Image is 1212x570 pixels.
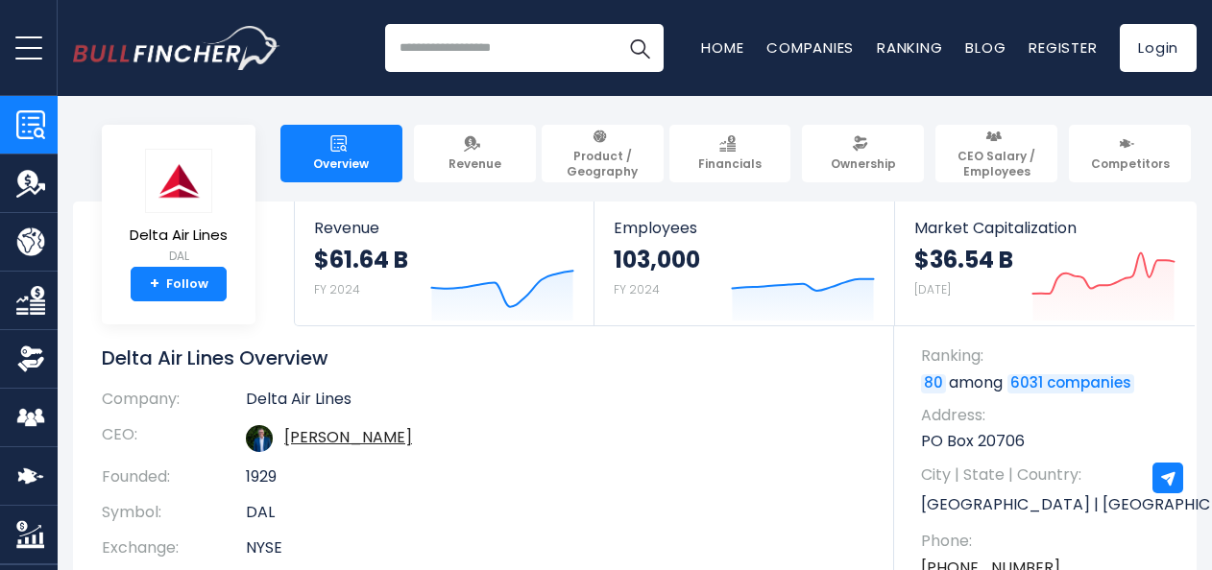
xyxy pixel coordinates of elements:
[129,148,229,268] a: Delta Air Lines DAL
[614,219,874,237] span: Employees
[914,219,1176,237] span: Market Capitalization
[102,417,246,460] th: CEO:
[616,24,664,72] button: Search
[102,495,246,531] th: Symbol:
[935,125,1057,182] a: CEO Salary / Employees
[246,425,273,452] img: edward-h-bastian.jpg
[614,281,660,297] small: FY 2024
[102,345,865,370] h1: Delta Air Lines Overview
[314,281,360,297] small: FY 2024
[314,245,408,274] strong: $61.64 B
[614,245,700,274] strong: 103,000
[921,372,1177,393] p: among
[944,149,1049,178] span: CEO Salary / Employees
[701,37,743,58] a: Home
[246,531,865,566] td: NYSE
[314,219,574,237] span: Revenue
[1120,24,1197,72] a: Login
[1069,125,1191,182] a: Competitors
[914,281,951,297] small: [DATE]
[831,156,896,172] span: Ownership
[102,460,246,495] th: Founded:
[102,390,246,417] th: Company:
[1007,374,1134,393] a: 6031 companies
[73,26,279,70] a: Go to homepage
[542,125,664,182] a: Product / Geography
[130,227,228,244] span: Delta Air Lines
[895,202,1195,325] a: Market Capitalization $36.54 B [DATE]
[295,202,594,325] a: Revenue $61.64 B FY 2024
[669,125,791,182] a: Financials
[1091,156,1170,172] span: Competitors
[414,125,536,182] a: Revenue
[766,37,854,58] a: Companies
[594,202,893,325] a: Employees 103,000 FY 2024
[877,37,942,58] a: Ranking
[130,248,228,265] small: DAL
[921,531,1177,552] span: Phone:
[921,405,1177,426] span: Address:
[131,267,227,301] a: +Follow
[921,490,1177,519] p: [GEOGRAPHIC_DATA] | [GEOGRAPHIC_DATA] | US
[102,531,246,566] th: Exchange:
[246,460,865,495] td: 1929
[802,125,924,182] a: Ownership
[921,431,1177,452] p: PO Box 20706
[965,37,1006,58] a: Blog
[448,156,501,172] span: Revenue
[313,156,369,172] span: Overview
[921,464,1177,486] span: City | State | Country:
[73,26,280,70] img: Bullfincher logo
[550,149,655,178] span: Product / Geography
[914,245,1013,274] strong: $36.54 B
[284,426,412,448] a: ceo
[698,156,762,172] span: Financials
[150,275,159,293] strong: +
[1029,37,1097,58] a: Register
[246,390,865,417] td: Delta Air Lines
[16,344,45,373] img: Ownership
[280,125,402,182] a: Overview
[921,374,946,393] a: 80
[246,495,865,531] td: DAL
[921,345,1177,367] span: Ranking:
